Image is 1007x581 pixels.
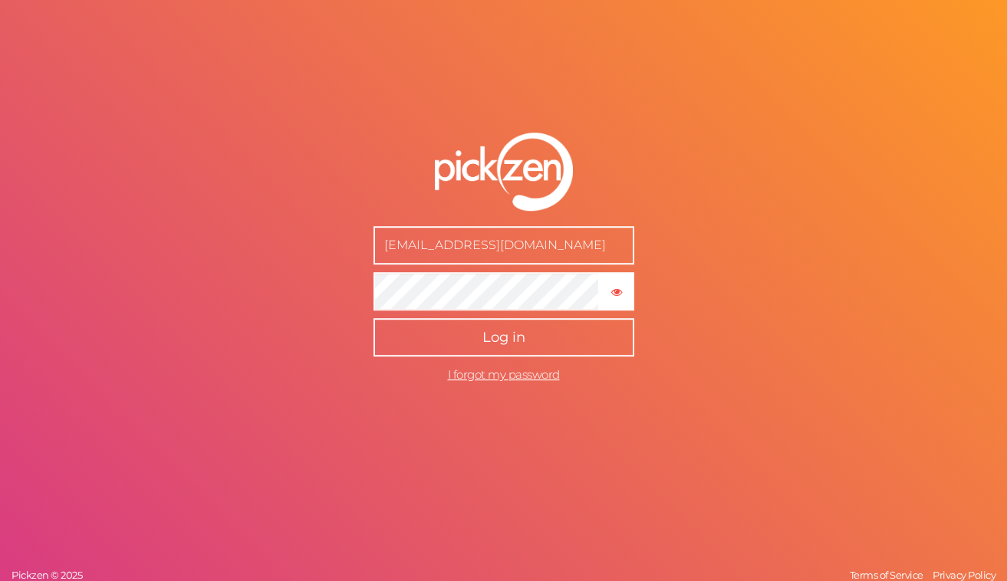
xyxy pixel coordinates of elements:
[374,226,634,264] input: E-mail
[435,133,573,211] img: pz-logo-white.png
[8,569,86,581] a: Pickzen © 2025
[850,569,923,581] span: Terms of Service
[933,569,995,581] span: Privacy Policy
[374,318,634,356] button: Log in
[482,329,525,346] span: Log in
[846,569,927,581] a: Terms of Service
[929,569,999,581] a: Privacy Policy
[448,367,560,382] a: I forgot my password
